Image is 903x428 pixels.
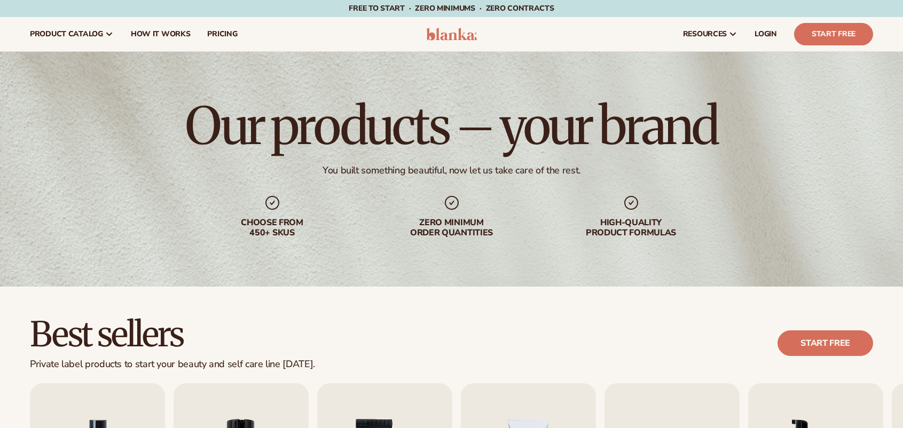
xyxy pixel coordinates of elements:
[683,30,727,38] span: resources
[794,23,873,45] a: Start Free
[746,17,786,51] a: LOGIN
[674,17,746,51] a: resources
[426,28,477,41] img: logo
[323,164,580,177] div: You built something beautiful, now let us take care of the rest.
[185,100,717,152] h1: Our products – your brand
[30,359,315,370] div: Private label products to start your beauty and self care line [DATE].
[755,30,777,38] span: LOGIN
[349,3,554,13] span: Free to start · ZERO minimums · ZERO contracts
[122,17,199,51] a: How It Works
[778,330,873,356] a: Start free
[383,218,520,238] div: Zero minimum order quantities
[207,30,237,38] span: pricing
[30,316,315,352] h2: Best sellers
[30,30,103,38] span: product catalog
[131,30,191,38] span: How It Works
[199,17,246,51] a: pricing
[21,17,122,51] a: product catalog
[563,218,700,238] div: High-quality product formulas
[204,218,341,238] div: Choose from 450+ Skus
